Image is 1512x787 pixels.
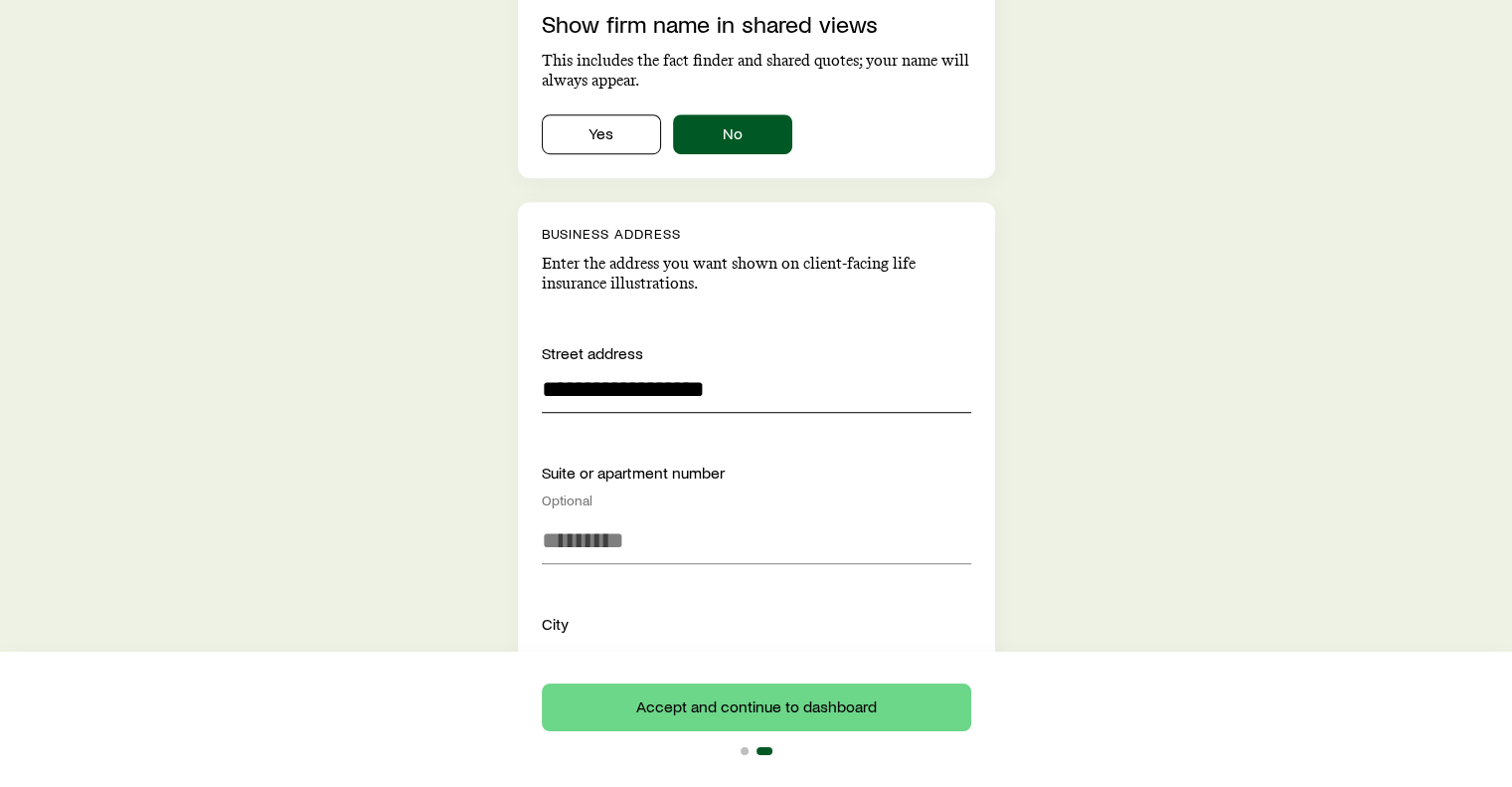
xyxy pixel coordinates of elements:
p: This includes the fact finder and shared quotes; your name will always appear. [542,51,971,91]
div: Optional [542,492,971,508]
button: Accept and continue to dashboard [542,684,971,731]
p: Enter the address you want shown on client-facing life insurance illustrations. [542,254,971,294]
div: Suite or apartment number [542,461,971,508]
label: Show firm name in shared views [542,9,878,38]
div: City [542,612,971,636]
p: Business address [542,226,971,242]
button: No [673,114,792,154]
div: showAgencyNameInSharedViews [542,114,971,154]
button: Yes [542,114,661,154]
div: Street address [542,341,971,365]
